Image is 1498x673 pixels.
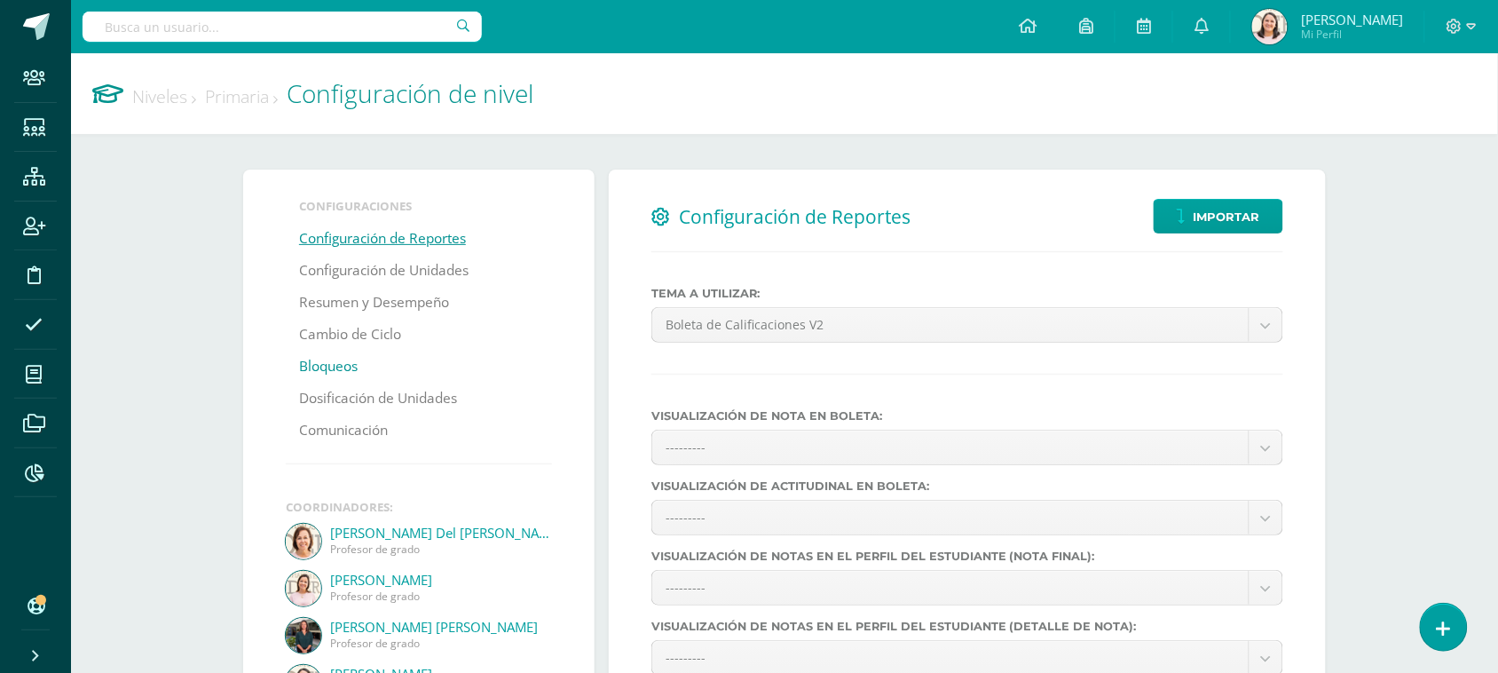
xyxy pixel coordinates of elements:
[299,351,358,383] a: Bloqueos
[330,589,552,604] span: Profesor de grado
[299,198,539,214] li: Configuraciones
[651,287,1283,300] label: Tema a Utilizar:
[1252,9,1288,44] img: 89ad1f60e869b90960500a0324460f0a.png
[330,524,552,542] a: [PERSON_NAME] del [PERSON_NAME] (Miss [PERSON_NAME])
[1301,27,1403,42] span: Mi Perfil
[652,431,1282,464] a: ---------
[666,431,1235,464] span: ---------
[666,308,1235,342] span: Boleta de Calificaciones V2
[299,255,469,287] a: Configuración de Unidades
[651,479,1283,493] label: Visualización de actitudinal en boleta:
[286,571,321,606] img: 982302262c6396011aaa354e156d6532.png
[330,618,552,636] a: [PERSON_NAME] [PERSON_NAME]
[132,84,196,108] a: Niveles
[286,618,321,653] img: 110bafc5b1f3dc4264f67b84d9dff42d.png
[1154,199,1283,234] a: Importar
[652,501,1282,534] a: ---------
[299,223,466,255] a: Configuración de Reportes
[299,287,449,319] a: Resumen y Desempeño
[1301,11,1403,28] span: [PERSON_NAME]
[666,501,1235,534] span: ---------
[299,319,401,351] a: Cambio de Ciclo
[651,620,1283,633] label: Visualización de notas en el perfil del Estudiante (Detalle de Nota):
[286,524,321,559] img: fefeec5acf7add6bc0a2c23633eb23a0.png
[652,571,1282,605] a: ---------
[83,12,482,42] input: Busca un usuario...
[299,383,457,415] a: Dosificación de Unidades
[652,308,1282,342] a: Boleta de Calificaciones V2
[287,76,533,110] span: Configuración de nivel
[286,499,552,515] div: Coordinadores:
[1194,201,1260,234] span: Importar
[651,550,1283,563] label: Visualización de notas en el perfil del Estudiante (Nota Final):
[651,409,1283,423] label: Visualización de nota en boleta:
[666,571,1235,605] span: ---------
[205,84,278,108] a: Primaria
[679,204,911,229] span: Configuración de Reportes
[330,636,552,651] span: Profesor de grado
[330,571,552,589] a: [PERSON_NAME]
[299,415,388,447] a: Comunicación
[330,542,552,557] span: Profesor de grado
